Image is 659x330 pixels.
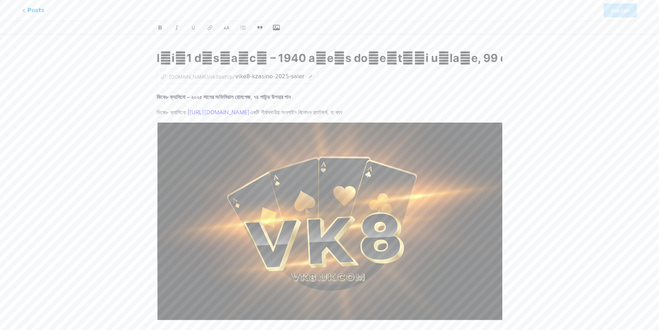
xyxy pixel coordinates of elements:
[161,73,235,80] div: [DOMAIN_NAME]/vk8bett/p/
[189,109,250,116] a: [URL][DOMAIN_NAME]
[157,123,502,320] img: ভিকে৮ ক্যাসিনো – ২০২৫ সালের অফিসিয়াল হোমপেজ, ৭৪ পাউন্ড উপহার পান ভিকে৮ ক্যাসিনো | https://vk8.uk...
[604,3,637,17] button: Publish
[157,50,502,66] input: Title
[157,93,291,100] strong: ভিকে৮ ক্যাসিনো – ২০২৫ সালের অফিসিয়াল হোমপেজ, ৭৪ পাউন্ড উপহার পান
[157,107,502,117] p: ভিকে৮ ক্যাসিনো | একটি শীর্ষস্থানীয় অনলাইন বিনোদন প্ল্যাটফর্ম, যা ব্যব
[22,6,44,15] span: Posts
[611,8,630,14] span: Publish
